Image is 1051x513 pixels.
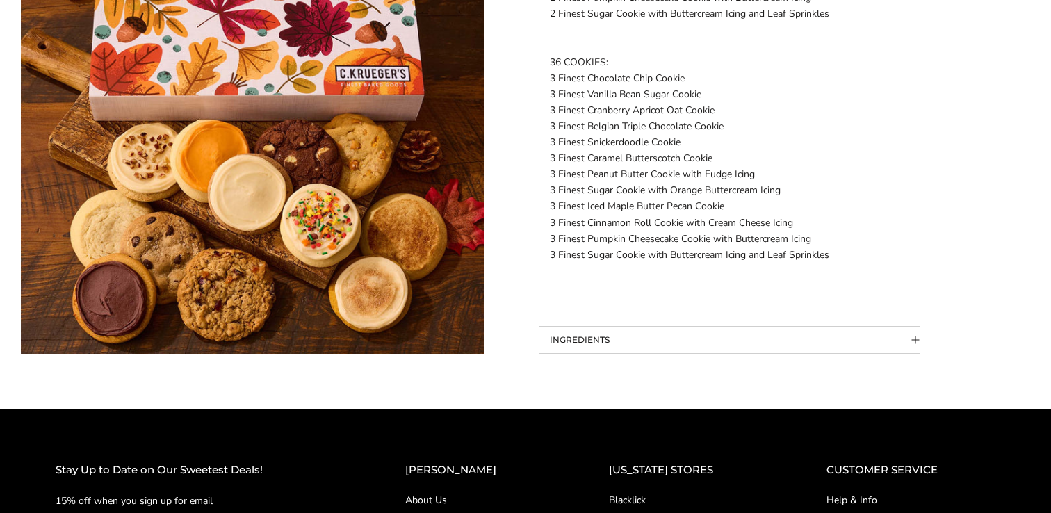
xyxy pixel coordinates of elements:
[56,462,350,479] h2: Stay Up to Date on Our Sweetest Deals!
[56,493,350,509] p: 15% off when you sign up for email
[609,493,771,507] a: Blacklick
[539,327,920,353] button: Collapsible block button
[826,462,995,479] h2: CUSTOMER SERVICE
[405,462,554,479] h2: [PERSON_NAME]
[405,493,554,507] a: About Us
[609,462,771,479] h2: [US_STATE] STORES
[826,493,995,507] a: Help & Info
[11,460,144,502] iframe: Sign Up via Text for Offers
